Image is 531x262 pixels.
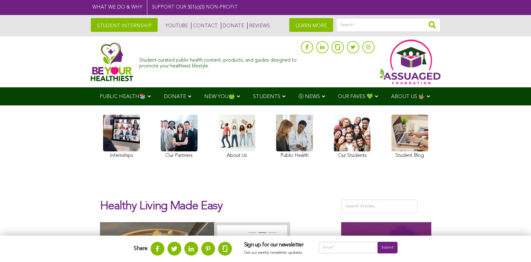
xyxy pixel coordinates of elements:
[164,94,186,99] span: DONATE
[341,199,418,213] input: Search Articles...
[134,246,148,251] strong: Share
[91,87,441,105] div: Navigation Menu
[298,94,320,99] span: Ⓥ NEWS
[221,22,244,29] a: DONATE
[244,242,306,249] h3: Sign up for our newsletter
[269,232,275,238] button: 3 of 3
[164,22,188,29] a: YOUTUBE
[379,40,441,84] img: Assuaged App
[91,18,158,32] a: STUDENT INTERNSHIP
[100,199,332,219] h1: Healthy Living Made Easy
[338,94,373,99] span: OUR FAVES 💚
[391,94,425,99] span: ABOUT US 🤟🏽
[139,55,298,69] div: Student-curated public health content, products, and guides designed to promote your healthiest l...
[247,22,270,29] a: REVIEWS
[253,94,280,99] span: STUDENTS
[244,250,306,256] p: Get our weekly newsletter updates.
[191,22,218,29] a: CONTACT
[223,245,227,252] img: glassdoor.svg
[378,242,397,253] input: Submit
[259,232,265,238] button: 2 of 3
[335,44,340,50] img: glassdoor
[248,232,255,238] button: 1 of 3
[204,94,235,99] span: NEW YOU🍏
[289,18,333,32] a: LEARN MORE
[319,242,378,253] input: Email*
[91,42,133,81] img: Assuaged
[336,18,441,32] input: Search
[100,94,146,99] span: PUBLIC HEALTH📚
[500,233,531,262] iframe: Chat Widget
